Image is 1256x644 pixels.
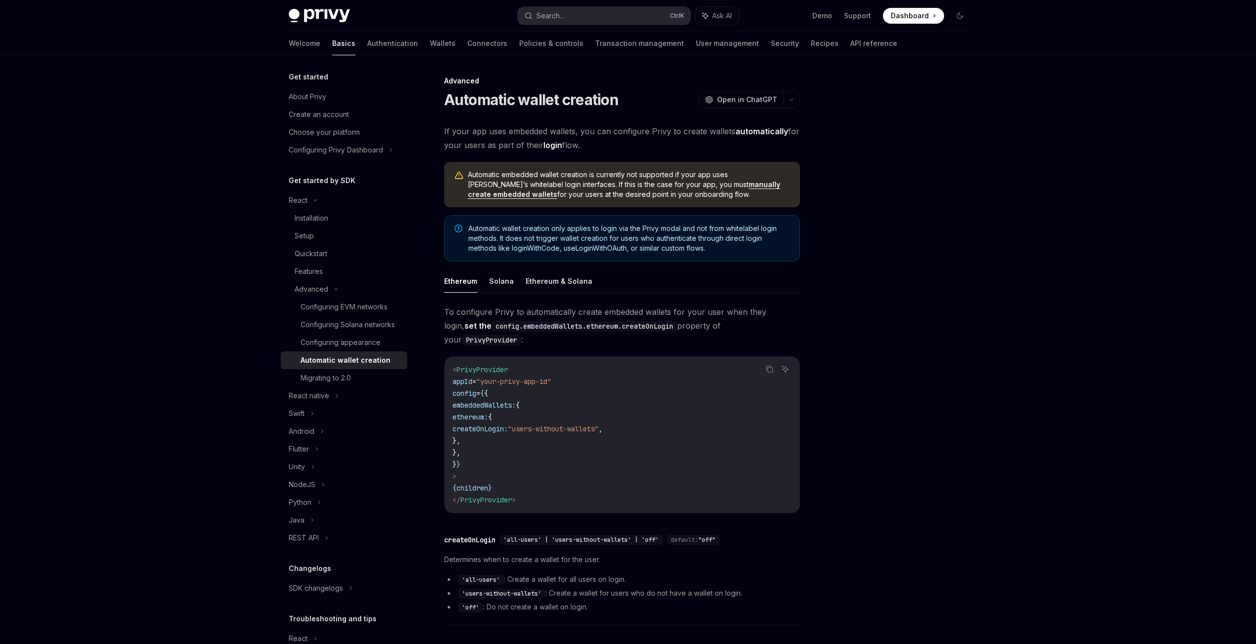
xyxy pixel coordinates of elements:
[453,460,457,469] span: }
[599,424,603,433] span: ,
[468,224,790,253] span: Automatic wallet creation only applies to login via the Privy modal and not from whitelabel login...
[281,369,407,387] a: Migrating to 2.0
[289,194,307,206] div: React
[453,377,472,386] span: appId
[519,32,583,55] a: Policies & controls
[289,126,360,138] div: Choose your platform
[717,95,777,105] span: Open in ChatGPT
[952,8,968,24] button: Toggle dark mode
[289,582,343,594] div: SDK changelogs
[476,377,551,386] span: "your-privy-app-id"
[295,265,323,277] div: Features
[444,76,800,86] div: Advanced
[281,263,407,280] a: Features
[536,10,564,22] div: Search...
[518,7,690,25] button: Search...CtrlK
[453,484,457,492] span: {
[543,140,562,150] strong: login
[891,11,929,21] span: Dashboard
[484,389,488,398] span: {
[367,32,418,55] a: Authentication
[453,424,508,433] span: createOnLogin:
[671,536,698,544] span: default:
[444,535,495,545] div: createOnLogin
[289,479,315,491] div: NodeJS
[289,443,309,455] div: Flutter
[453,472,457,481] span: >
[489,269,514,293] button: Solana
[295,283,328,295] div: Advanced
[454,171,464,181] svg: Warning
[281,298,407,316] a: Configuring EVM networks
[289,109,349,120] div: Create an account
[488,413,492,421] span: {
[289,532,319,544] div: REST API
[458,575,504,585] code: 'all-users'
[289,144,383,156] div: Configuring Privy Dashboard
[444,601,800,613] li: : Do not create a wallet on login.
[763,363,776,376] button: Copy the contents from the code block
[457,484,488,492] span: children
[696,32,759,55] a: User management
[488,484,492,492] span: }
[453,413,488,421] span: ethereum:
[289,563,331,574] h5: Changelogs
[281,88,407,106] a: About Privy
[480,389,484,398] span: {
[453,495,460,504] span: </
[289,514,304,526] div: Java
[453,365,457,374] span: <
[453,401,516,410] span: embeddedWallets:
[289,71,328,83] h5: Get started
[779,363,792,376] button: Ask AI
[457,365,508,374] span: PrivyProvider
[698,536,716,544] span: "off"
[301,319,395,331] div: Configuring Solana networks
[883,8,944,24] a: Dashboard
[444,587,800,599] li: : Create a wallet for users who do not have a wallet on login.
[289,32,320,55] a: Welcome
[301,372,351,384] div: Migrating to 2.0
[289,175,355,187] h5: Get started by SDK
[281,316,407,334] a: Configuring Solana networks
[460,495,512,504] span: PrivyProvider
[444,269,477,293] button: Ethereum
[430,32,456,55] a: Wallets
[844,11,871,21] a: Support
[281,106,407,123] a: Create an account
[458,589,545,599] code: 'users-without-wallets'
[508,424,599,433] span: "users-without-wallets"
[453,448,460,457] span: },
[699,91,783,108] button: Open in ChatGPT
[301,301,387,313] div: Configuring EVM networks
[444,554,800,566] span: Determines when to create a wallet for the user.
[281,209,407,227] a: Installation
[458,603,483,612] code: 'off'
[281,227,407,245] a: Setup
[289,408,304,419] div: Swift
[281,334,407,351] a: Configuring appearance
[444,573,800,585] li: : Create a wallet for all users on login.
[476,389,480,398] span: =
[281,123,407,141] a: Choose your platform
[444,91,618,109] h1: Automatic wallet creation
[467,32,507,55] a: Connectors
[281,351,407,369] a: Automatic wallet creation
[811,32,838,55] a: Recipes
[457,460,460,469] span: }
[295,230,314,242] div: Setup
[289,461,305,473] div: Unity
[472,377,476,386] span: =
[850,32,897,55] a: API reference
[453,389,476,398] span: config
[444,124,800,152] span: If your app uses embedded wallets, you can configure Privy to create wallets for your users as pa...
[289,496,311,508] div: Python
[289,613,377,625] h5: Troubleshooting and tips
[289,425,314,437] div: Android
[595,32,684,55] a: Transaction management
[512,495,516,504] span: >
[281,245,407,263] a: Quickstart
[295,212,328,224] div: Installation
[464,321,677,331] strong: set the
[670,12,685,20] span: Ctrl K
